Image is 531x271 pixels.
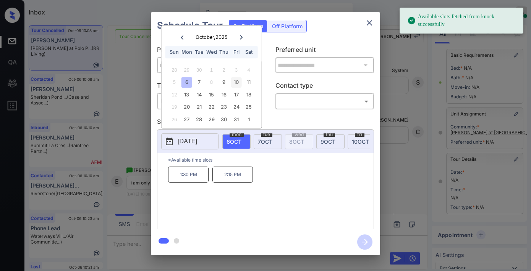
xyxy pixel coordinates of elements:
[222,134,251,149] div: date-select
[194,90,204,100] div: Choose Tuesday, October 14th, 2025
[258,138,272,145] span: 7 OCT
[348,134,376,149] div: date-select
[219,77,229,88] div: Choose Thursday, October 9th, 2025
[230,132,244,137] span: mon
[194,47,204,57] div: Tue
[206,102,217,112] div: Choose Wednesday, October 22nd, 2025
[219,90,229,100] div: Choose Thursday, October 16th, 2025
[219,114,229,125] div: Choose Thursday, October 30th, 2025
[169,65,180,75] div: Not available Sunday, September 28th, 2025
[181,90,192,100] div: Choose Monday, October 13th, 2025
[219,47,229,57] div: Thu
[169,102,180,112] div: Not available Sunday, October 19th, 2025
[231,77,241,88] div: Choose Friday, October 10th, 2025
[324,132,335,137] span: thu
[219,102,229,112] div: Choose Thursday, October 23rd, 2025
[181,47,192,57] div: Mon
[316,134,345,149] div: date-select
[243,65,254,75] div: Not available Saturday, October 4th, 2025
[231,102,241,112] div: Choose Friday, October 24th, 2025
[243,47,254,57] div: Sat
[169,90,180,100] div: Not available Sunday, October 12th, 2025
[227,138,241,145] span: 6 OCT
[206,77,217,88] div: Not available Wednesday, October 8th, 2025
[254,134,282,149] div: date-select
[407,10,517,31] div: Available slots fetched from knock successfully
[243,90,254,100] div: Choose Saturday, October 18th, 2025
[219,65,229,75] div: Not available Thursday, October 2nd, 2025
[159,95,254,107] div: In Person
[169,47,180,57] div: Sun
[194,77,204,88] div: Choose Tuesday, October 7th, 2025
[243,102,254,112] div: Choose Saturday, October 25th, 2025
[194,65,204,75] div: Not available Tuesday, September 30th, 2025
[206,47,217,57] div: Wed
[161,133,219,149] button: [DATE]
[268,20,306,32] div: Off Platform
[169,77,180,88] div: Not available Sunday, October 5th, 2025
[181,77,192,88] div: Choose Monday, October 6th, 2025
[194,102,204,112] div: Choose Tuesday, October 21st, 2025
[243,77,254,88] div: Choose Saturday, October 11th, 2025
[229,20,267,32] div: On Platform
[194,114,204,125] div: Choose Tuesday, October 28th, 2025
[231,114,241,125] div: Choose Friday, October 31st, 2025
[275,81,374,93] p: Contact type
[178,137,197,146] p: [DATE]
[181,102,192,112] div: Choose Monday, October 20th, 2025
[181,65,192,75] div: Not available Monday, September 29th, 2025
[157,81,256,93] p: Tour type
[212,167,253,183] p: 2:15 PM
[231,90,241,100] div: Choose Friday, October 17th, 2025
[261,132,272,137] span: tue
[206,114,217,125] div: Choose Wednesday, October 29th, 2025
[362,15,377,30] button: close
[169,114,180,125] div: Not available Sunday, October 26th, 2025
[206,65,217,75] div: Not available Wednesday, October 1st, 2025
[157,45,256,57] p: Preferred community
[151,12,229,39] h2: Schedule Tour
[352,138,369,145] span: 10 OCT
[231,65,241,75] div: Not available Friday, October 3rd, 2025
[196,34,228,40] div: October , 2025
[157,117,374,129] p: Select slot
[355,132,364,137] span: fri
[275,45,374,57] p: Preferred unit
[181,114,192,125] div: Choose Monday, October 27th, 2025
[164,64,259,125] div: month 2025-10
[231,47,241,57] div: Fri
[168,167,209,183] p: 1:30 PM
[168,153,374,167] p: *Available time slots
[243,114,254,125] div: Choose Saturday, November 1st, 2025
[321,138,335,145] span: 9 OCT
[206,90,217,100] div: Choose Wednesday, October 15th, 2025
